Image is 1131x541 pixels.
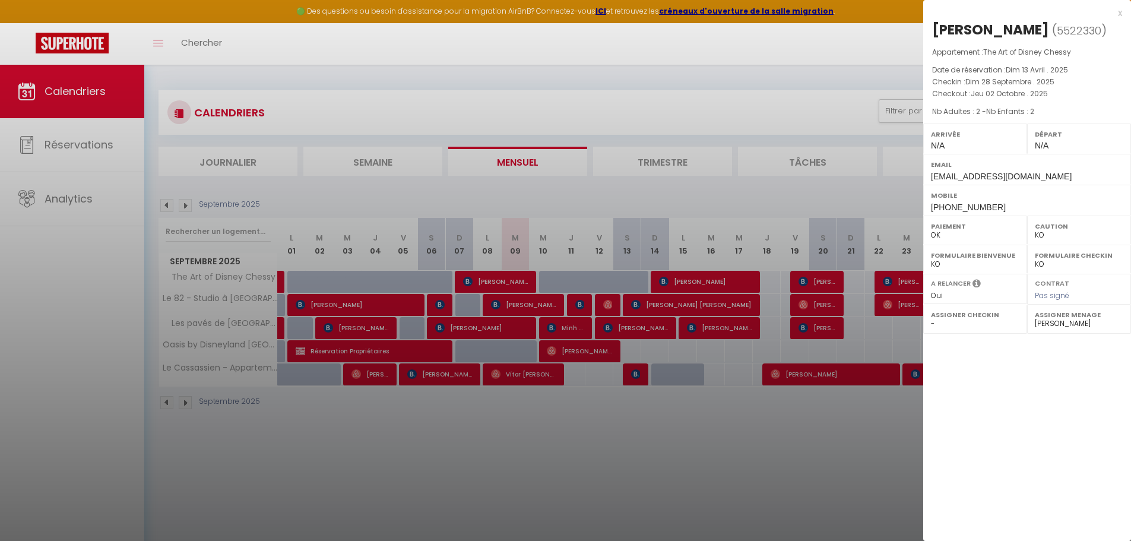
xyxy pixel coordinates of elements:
span: N/A [1035,141,1048,150]
span: The Art of Disney Chessy [983,47,1071,57]
label: Formulaire Bienvenue [931,249,1019,261]
i: Sélectionner OUI si vous souhaiter envoyer les séquences de messages post-checkout [972,279,981,292]
label: Paiement [931,220,1019,232]
span: [EMAIL_ADDRESS][DOMAIN_NAME] [931,172,1072,181]
span: 5522330 [1057,23,1101,38]
span: Pas signé [1035,290,1069,300]
span: [PHONE_NUMBER] [931,203,1006,212]
p: Checkin : [932,76,1122,88]
span: Dim 13 Avril . 2025 [1006,65,1068,75]
label: Caution [1035,220,1123,232]
label: Assigner Menage [1035,309,1123,321]
span: Jeu 02 Octobre . 2025 [971,88,1048,99]
span: Dim 28 Septembre . 2025 [965,77,1054,87]
span: Nb Enfants : 2 [986,106,1034,116]
span: N/A [931,141,945,150]
label: A relancer [931,279,971,289]
button: Ouvrir le widget de chat LiveChat [9,5,45,40]
p: Date de réservation : [932,64,1122,76]
span: Nb Adultes : 2 - [932,106,1034,116]
p: Appartement : [932,46,1122,58]
p: Checkout : [932,88,1122,100]
label: Assigner Checkin [931,309,1019,321]
label: Formulaire Checkin [1035,249,1123,261]
label: Arrivée [931,128,1019,140]
label: Email [931,159,1123,170]
label: Mobile [931,189,1123,201]
div: x [923,6,1122,20]
div: [PERSON_NAME] [932,20,1049,39]
span: ( ) [1052,22,1107,39]
label: Contrat [1035,279,1069,286]
label: Départ [1035,128,1123,140]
